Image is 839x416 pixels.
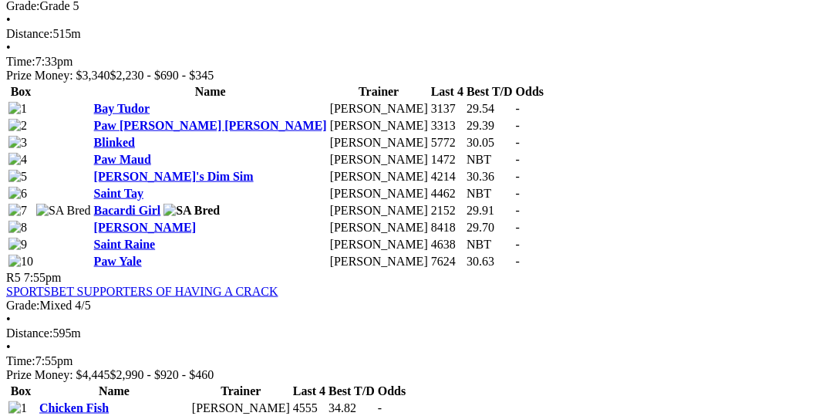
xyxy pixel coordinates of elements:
span: • [6,41,11,54]
td: 29.54 [466,101,514,117]
td: 3313 [430,118,464,134]
span: - [516,136,520,149]
span: - [516,204,520,217]
a: Paw [PERSON_NAME] [PERSON_NAME] [94,119,327,132]
td: 1472 [430,152,464,167]
th: Last 4 [430,84,464,100]
a: SPORTSBET SUPPORTERS OF HAVING A CRACK [6,285,278,298]
span: Time: [6,354,35,367]
span: $2,230 - $690 - $345 [110,69,214,82]
td: 30.05 [466,135,514,151]
a: Saint Raine [94,238,156,251]
td: 30.63 [466,254,514,269]
td: [PERSON_NAME] [329,152,429,167]
a: [PERSON_NAME] [94,221,196,234]
span: - [378,401,382,414]
span: R5 [6,271,21,284]
th: Odds [377,384,406,399]
span: Distance: [6,27,52,40]
img: 8 [8,221,27,235]
span: 7:55pm [24,271,62,284]
a: Paw Yale [94,255,142,268]
td: 29.91 [466,203,514,218]
td: NBT [466,186,514,201]
td: [PERSON_NAME] [329,254,429,269]
span: - [516,119,520,132]
td: [PERSON_NAME] [329,135,429,151]
span: - [516,238,520,251]
th: Last 4 [292,384,326,399]
th: Trainer [329,84,429,100]
td: NBT [466,152,514,167]
img: 1 [8,401,27,415]
img: 3 [8,136,27,150]
span: • [6,313,11,326]
a: Paw Maud [94,153,151,166]
img: SA Bred [163,204,220,218]
td: [PERSON_NAME] [329,118,429,134]
th: Name [93,84,328,100]
td: NBT [466,237,514,252]
img: 4 [8,153,27,167]
td: [PERSON_NAME] [329,169,429,184]
td: [PERSON_NAME] [191,401,291,416]
td: 5772 [430,135,464,151]
td: 4462 [430,186,464,201]
span: $2,990 - $920 - $460 [110,368,214,381]
td: 7624 [430,254,464,269]
td: 30.36 [466,169,514,184]
img: 5 [8,170,27,184]
td: [PERSON_NAME] [329,186,429,201]
div: 7:55pm [6,354,833,368]
a: Bacardi Girl [94,204,161,217]
span: • [6,13,11,26]
td: 34.82 [328,401,376,416]
div: Mixed 4/5 [6,299,833,313]
th: Odds [515,84,544,100]
span: Box [11,384,32,397]
img: 1 [8,102,27,116]
img: 2 [8,119,27,133]
span: - [516,221,520,234]
th: Best T/D [328,384,376,399]
img: SA Bred [36,204,91,218]
td: 8418 [430,220,464,235]
span: - [516,255,520,268]
td: 3137 [430,101,464,117]
span: Time: [6,55,35,68]
span: - [516,153,520,166]
img: 6 [8,187,27,201]
td: 29.70 [466,220,514,235]
img: 9 [8,238,27,252]
div: 595m [6,326,833,340]
td: [PERSON_NAME] [329,101,429,117]
a: Bay Tudor [94,102,150,115]
span: Grade: [6,299,40,312]
td: 4555 [292,401,326,416]
a: Chicken Fish [39,401,109,414]
td: [PERSON_NAME] [329,220,429,235]
span: Box [11,85,32,98]
span: - [516,170,520,183]
span: • [6,340,11,353]
th: Trainer [191,384,291,399]
div: Prize Money: $3,340 [6,69,833,83]
span: Distance: [6,326,52,340]
a: [PERSON_NAME]'s Dim Sim [94,170,254,183]
img: 7 [8,204,27,218]
a: Blinked [94,136,135,149]
td: [PERSON_NAME] [329,203,429,218]
div: 7:33pm [6,55,833,69]
td: 4214 [430,169,464,184]
span: - [516,187,520,200]
th: Name [39,384,190,399]
div: Prize Money: $4,445 [6,368,833,382]
td: 4638 [430,237,464,252]
td: [PERSON_NAME] [329,237,429,252]
div: 515m [6,27,833,41]
img: 10 [8,255,33,269]
td: 29.39 [466,118,514,134]
a: Saint Tay [94,187,143,200]
td: 2152 [430,203,464,218]
span: - [516,102,520,115]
